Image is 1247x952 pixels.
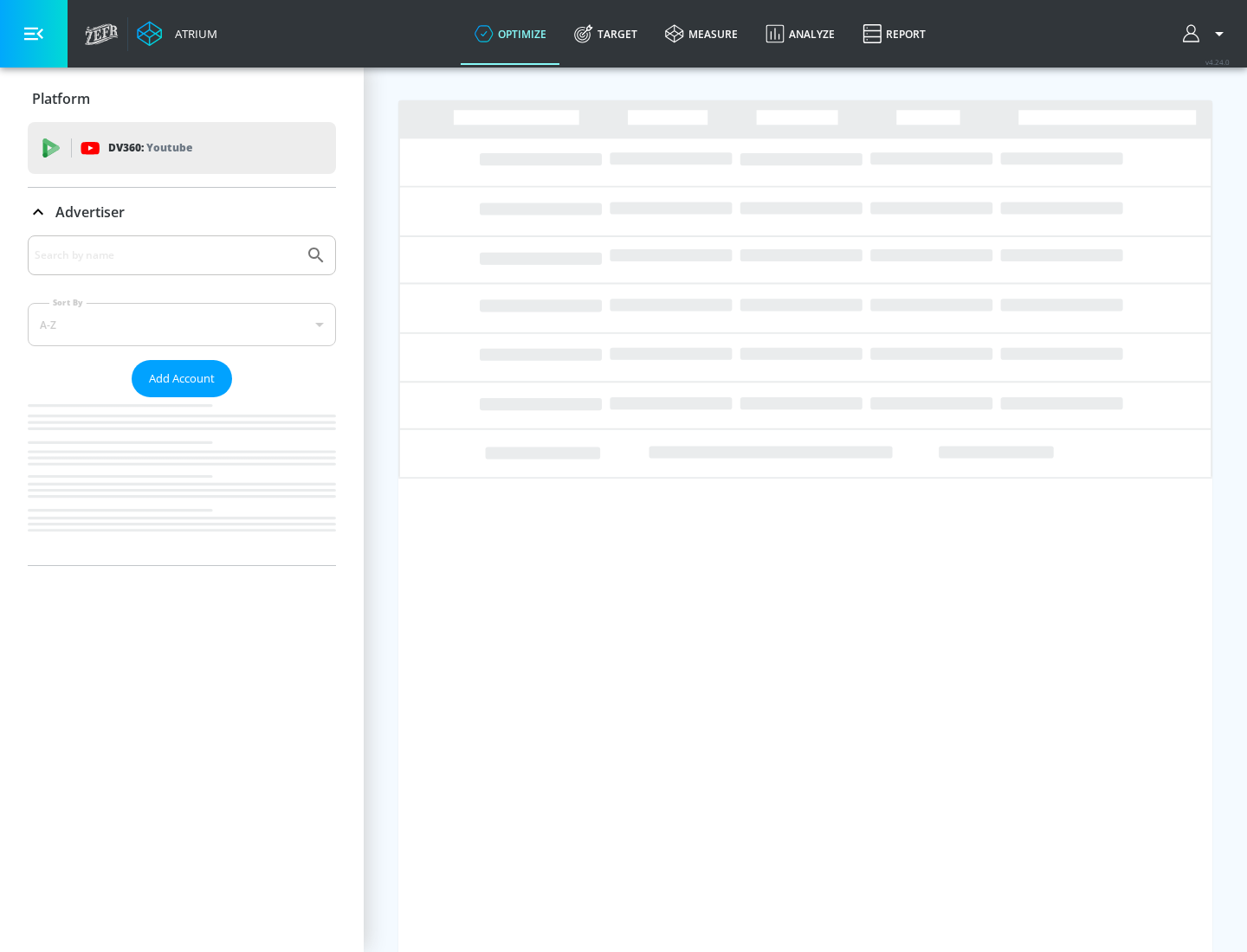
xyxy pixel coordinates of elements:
span: v 4.24.0 [1205,57,1230,67]
a: Atrium [137,21,217,47]
nav: list of Advertiser [28,397,336,565]
div: Platform [28,74,336,123]
a: measure [651,3,752,65]
div: Atrium [168,26,217,42]
input: Search by name [35,244,297,267]
div: A-Z [28,303,336,346]
a: Analyze [752,3,849,65]
div: Advertiser [28,188,336,236]
a: optimize [461,3,560,65]
p: Platform [32,89,90,108]
div: Advertiser [28,235,336,565]
a: Report [849,3,940,65]
p: Advertiser [55,203,125,222]
p: DV360: [108,138,192,158]
a: Target [560,3,651,65]
label: Sort By [49,297,87,308]
span: Add Account [149,369,215,389]
div: DV360: Youtube [28,122,336,174]
p: Youtube [146,138,192,157]
button: Add Account [132,360,232,397]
